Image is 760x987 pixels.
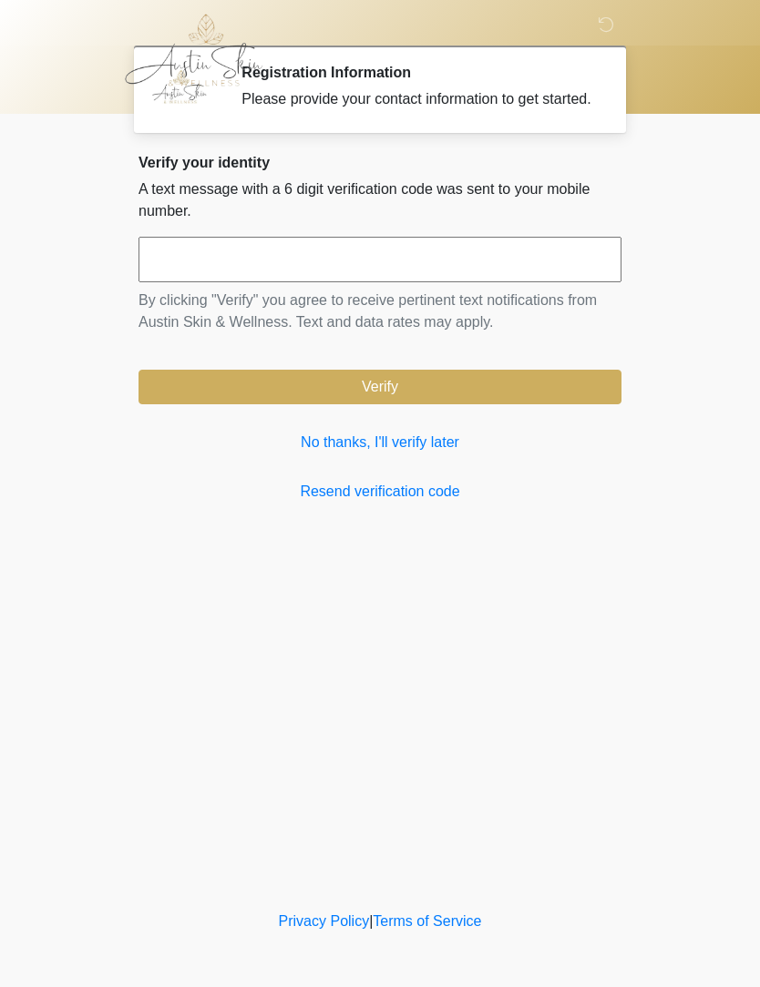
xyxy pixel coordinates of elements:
h2: Verify your identity [139,154,621,171]
a: | [369,913,373,929]
a: Terms of Service [373,913,481,929]
a: Privacy Policy [279,913,370,929]
a: Resend verification code [139,481,621,503]
a: No thanks, I'll verify later [139,432,621,453]
p: By clicking "Verify" you agree to receive pertinent text notifications from Austin Skin & Wellnes... [139,290,621,333]
img: Austin Skin & Wellness Logo [120,14,282,86]
button: Verify [139,370,621,404]
p: A text message with a 6 digit verification code was sent to your mobile number. [139,178,621,222]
